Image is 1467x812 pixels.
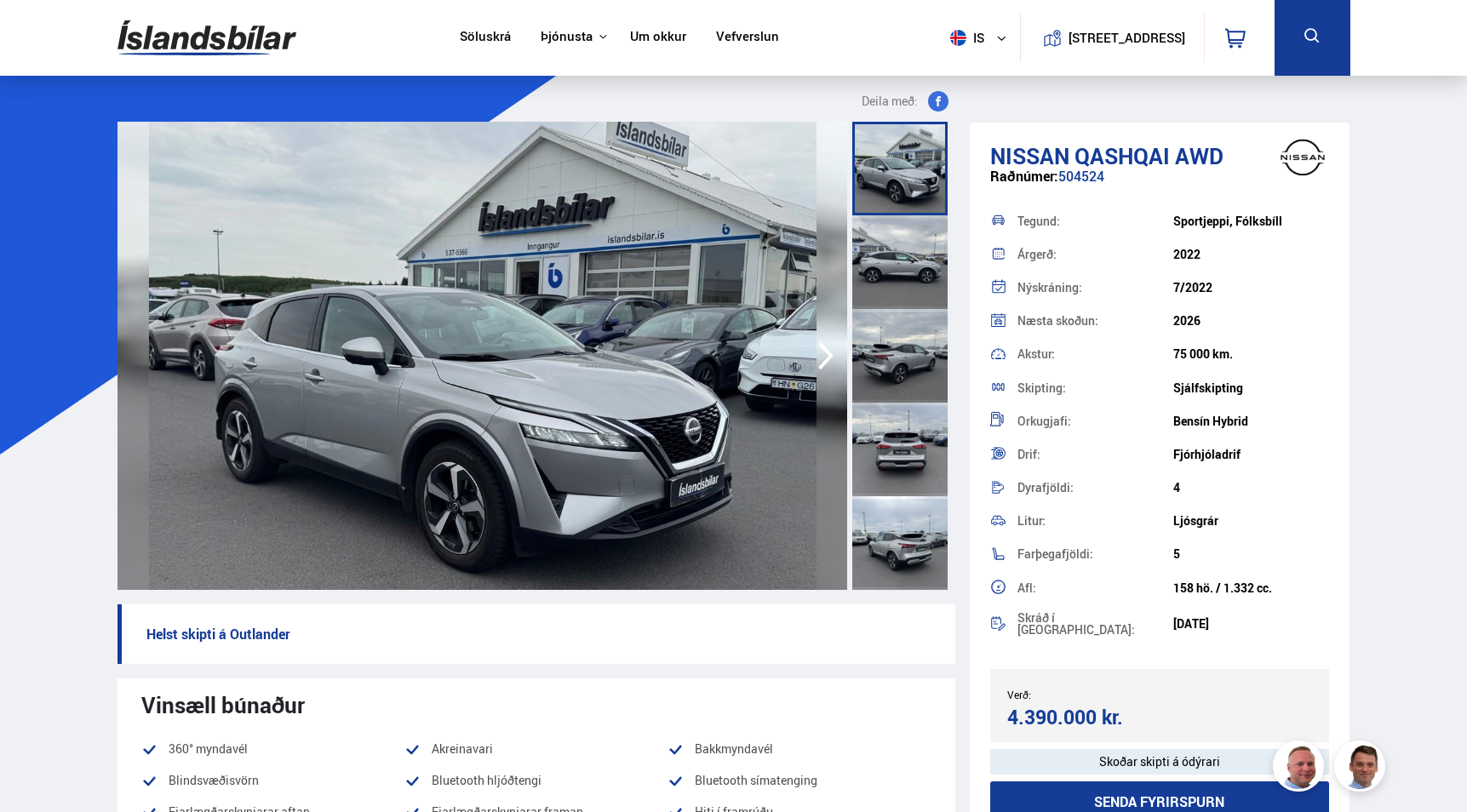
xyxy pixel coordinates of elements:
[1017,612,1173,636] div: Skráð í [GEOGRAPHIC_DATA]:
[1017,548,1173,560] div: Farþegafjöldi:
[990,167,1058,186] span: Raðnúmer:
[950,30,966,46] img: svg+xml;base64,PHN2ZyB4bWxucz0iaHR0cDovL3d3dy53My5vcmcvMjAwMC9zdmciIHdpZHRoPSI1MTIiIGhlaWdodD0iNT...
[1017,282,1173,294] div: Nýskráning:
[1337,743,1388,794] img: FbJEzSuNWCJXmdc-.webp
[1173,314,1329,328] div: 2026
[117,604,955,664] p: Helst skipti á Outlander
[1075,31,1179,45] button: [STREET_ADDRESS]
[1173,214,1329,228] div: Sportjeppi, Fólksbíll
[1017,348,1173,360] div: Akstur:
[990,169,1330,202] div: 504524
[1173,415,1329,428] div: Bensín Hybrid
[14,7,65,58] button: Opna LiveChat spjallviðmót
[1017,415,1173,427] div: Orkugjafi:
[1275,743,1327,794] img: siFngHWaQ9KaOqBr.png
[990,749,1330,775] div: Skoðar skipti á ódýrari
[990,140,1069,171] span: Nissan
[855,91,955,112] button: Deila með:
[1007,706,1155,729] div: 4.390.000 kr.
[141,739,404,759] li: 360° myndavél
[1173,547,1329,561] div: 5
[1173,248,1329,261] div: 2022
[1017,215,1173,227] div: Tegund:
[404,770,668,791] li: Bluetooth hljóðtengi
[141,770,404,791] li: Blindsvæðisvörn
[862,91,918,112] span: Deila með:
[1074,140,1223,171] span: Qashqai AWD
[1173,281,1329,294] div: 7/2022
[1173,347,1329,361] div: 75 000 km.
[1007,689,1160,700] div: Verð:
[1017,449,1173,460] div: Drif:
[1173,514,1329,528] div: Ljósgrár
[630,29,686,47] a: Um okkur
[943,13,1020,63] button: is
[668,770,931,791] li: Bluetooth símatenging
[1173,581,1329,595] div: 158 hö. / 1.332 cc.
[1029,14,1195,62] a: [STREET_ADDRESS]
[541,29,593,45] button: Þjónusta
[117,10,296,66] img: G0Ugv5HjCgRt.svg
[1017,249,1173,260] div: Árgerð:
[1017,315,1173,327] div: Næsta skoðun:
[1269,131,1337,184] img: brand logo
[460,29,511,47] a: Söluskrá
[1173,481,1329,495] div: 4
[1017,482,1173,494] div: Dyrafjöldi:
[117,122,847,590] img: 3383069.jpeg
[1173,617,1329,631] div: [DATE]
[943,30,986,46] span: is
[668,739,931,759] li: Bakkmyndavél
[1017,515,1173,527] div: Litur:
[141,692,931,718] div: Vinsæll búnaður
[1173,381,1329,395] div: Sjálfskipting
[716,29,779,47] a: Vefverslun
[404,739,668,759] li: Akreinavari
[1017,382,1173,394] div: Skipting:
[1173,448,1329,461] div: Fjórhjóladrif
[1017,582,1173,594] div: Afl:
